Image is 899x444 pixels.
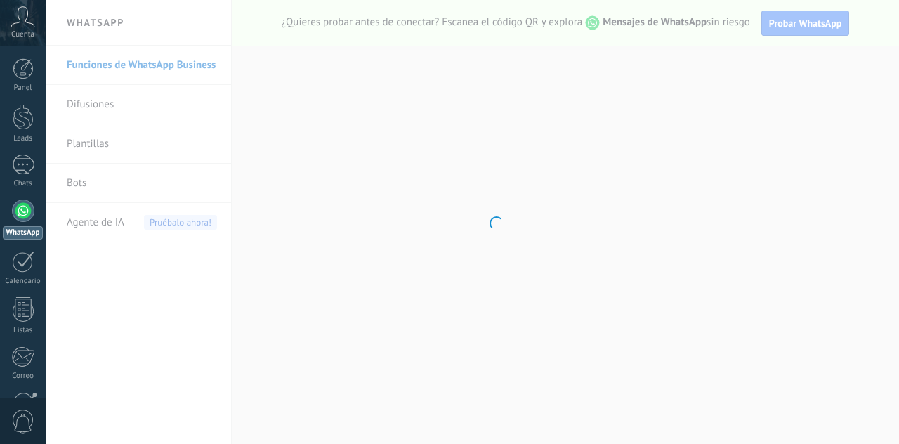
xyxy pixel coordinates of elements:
[3,226,43,240] div: WhatsApp
[3,372,44,381] div: Correo
[3,179,44,188] div: Chats
[3,134,44,143] div: Leads
[3,84,44,93] div: Panel
[11,30,34,39] span: Cuenta
[3,326,44,335] div: Listas
[3,277,44,286] div: Calendario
